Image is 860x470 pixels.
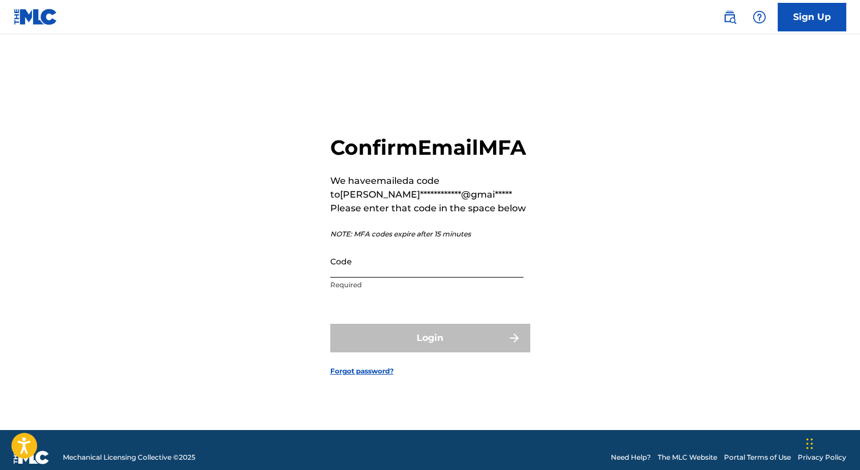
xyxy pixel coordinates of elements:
img: MLC Logo [14,9,58,25]
a: Need Help? [611,452,651,463]
a: Portal Terms of Use [724,452,791,463]
h2: Confirm Email MFA [330,135,530,160]
div: Help [748,6,771,29]
a: Privacy Policy [798,452,846,463]
p: NOTE: MFA codes expire after 15 minutes [330,229,530,239]
img: help [753,10,766,24]
a: The MLC Website [658,452,717,463]
span: Mechanical Licensing Collective © 2025 [63,452,195,463]
a: Sign Up [778,3,846,31]
img: logo [14,451,49,464]
p: Required [330,280,523,290]
iframe: Chat Widget [803,415,860,470]
div: Drag [806,427,813,461]
a: Forgot password? [330,366,394,376]
a: Public Search [718,6,741,29]
p: Please enter that code in the space below [330,202,530,215]
img: search [723,10,737,24]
